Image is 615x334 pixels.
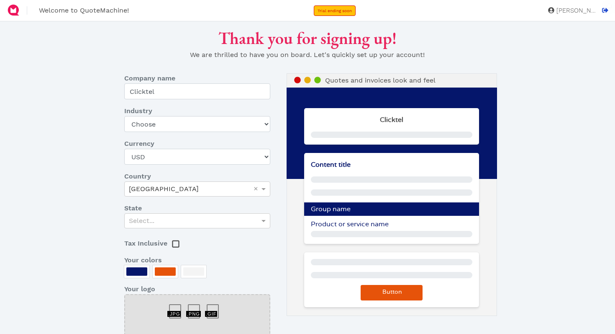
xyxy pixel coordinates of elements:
[311,161,351,168] span: Content title
[314,5,356,16] a: Trial ending soon
[124,73,175,83] span: Company name
[218,27,397,49] span: Thank you for signing up!
[124,106,152,116] span: Industry
[125,214,269,228] div: Select...
[554,8,596,14] span: [PERSON_NAME]
[124,284,155,294] span: Your logo
[124,203,142,213] span: State
[318,8,352,13] span: Trial ending soon
[129,185,199,193] span: [GEOGRAPHIC_DATA]
[380,117,403,123] strong: Clicktel
[311,221,389,228] span: Product or service name
[311,206,351,212] span: Group name
[124,239,167,247] span: Tax Inclusive
[124,139,154,149] span: Currency
[254,185,258,192] span: ×
[124,255,162,265] span: Your colors
[39,6,129,14] span: Welcome to QuoteMachine!
[361,285,423,300] button: Button
[190,51,425,59] span: We are thrilled to have you on board. Let's quickly set up your account!
[7,3,20,17] img: QuoteM_icon_flat.png
[252,182,259,196] span: Clear value
[381,289,402,295] span: Button
[287,73,497,88] div: Quotes and invoices look and feel
[124,171,151,181] span: Country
